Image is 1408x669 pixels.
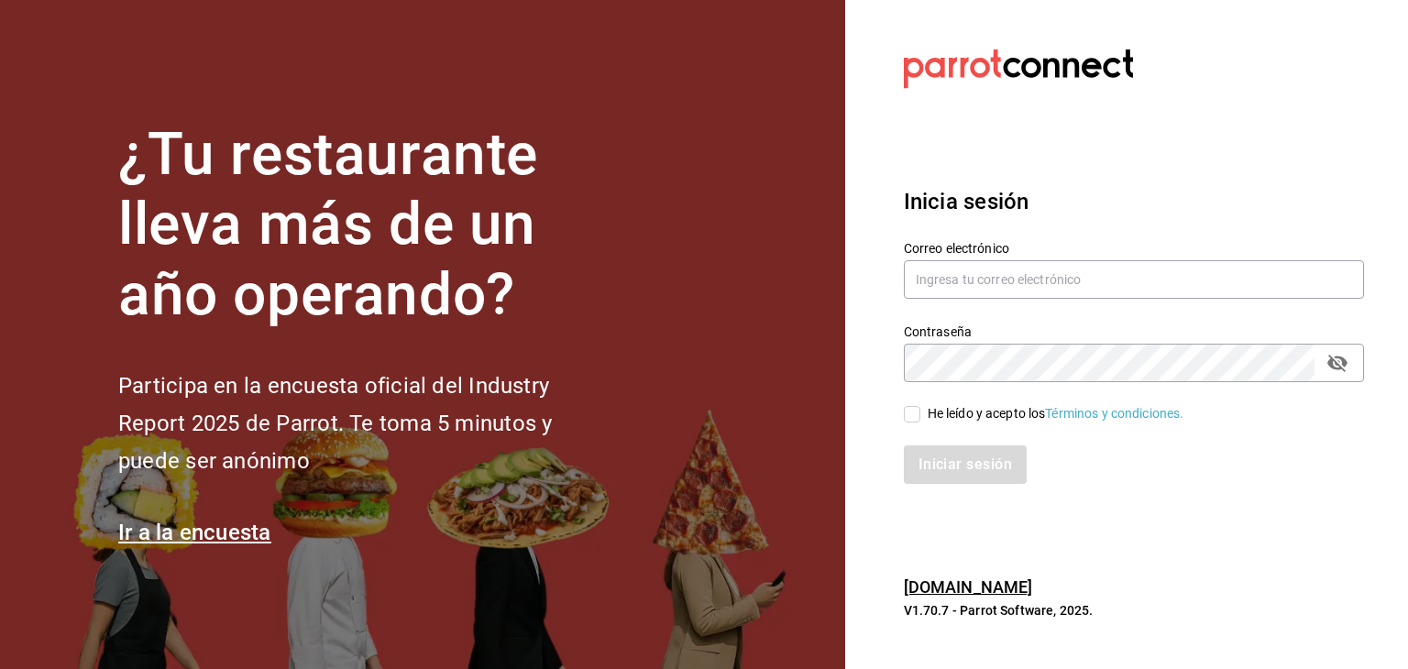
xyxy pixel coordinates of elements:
h2: Participa en la encuesta oficial del Industry Report 2025 de Parrot. Te toma 5 minutos y puede se... [118,367,613,479]
input: Ingresa tu correo electrónico [904,260,1364,299]
a: Términos y condiciones. [1045,406,1183,421]
label: Contraseña [904,324,1364,337]
a: Ir a la encuesta [118,520,271,545]
label: Correo electrónico [904,241,1364,254]
a: [DOMAIN_NAME] [904,577,1033,597]
button: passwordField [1322,347,1353,378]
h3: Inicia sesión [904,185,1364,218]
h1: ¿Tu restaurante lleva más de un año operando? [118,120,613,331]
p: V1.70.7 - Parrot Software, 2025. [904,601,1364,620]
div: He leído y acepto los [928,404,1184,423]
